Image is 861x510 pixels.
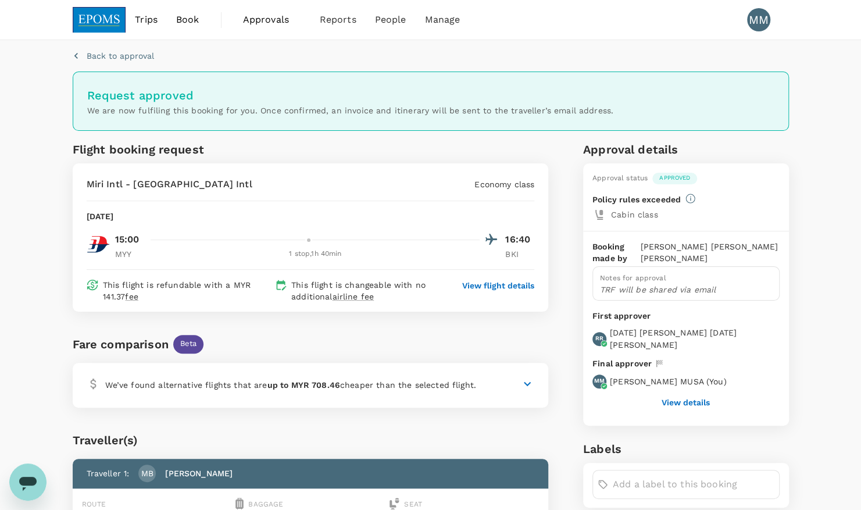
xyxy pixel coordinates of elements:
[390,498,399,509] img: seat-icon
[592,173,648,184] div: Approval status
[424,13,460,27] span: Manage
[747,8,770,31] div: MM
[73,431,549,450] div: Traveller(s)
[105,379,476,391] p: We’ve found alternative flights that are cheaper than the selected flight.
[165,468,233,479] p: [PERSON_NAME]
[173,338,204,349] span: Beta
[115,233,140,247] p: 15:00
[176,13,199,27] span: Book
[462,280,534,291] button: View flight details
[87,86,774,105] h6: Request approved
[87,468,130,479] p: Traveller 1 :
[332,292,374,301] span: airline fee
[248,500,283,508] span: Baggage
[9,463,47,501] iframe: Button to launch messaging window
[320,13,356,27] span: Reports
[505,233,534,247] p: 16:40
[135,13,158,27] span: Trips
[87,233,110,256] img: MH
[600,284,772,295] p: TRF will be shared via email
[115,248,144,260] p: MYY
[592,241,640,264] p: Booking made by
[103,279,270,302] p: This flight is refundable with a MYR 141.37
[141,468,153,479] p: MB
[640,241,779,264] p: [PERSON_NAME] [PERSON_NAME] [PERSON_NAME]
[291,279,440,302] p: This flight is changeable with no additional
[82,500,106,508] span: Route
[267,380,340,390] b: up to MYR 708.46
[583,440,789,458] h6: Labels
[662,398,710,407] button: View details
[243,13,301,27] span: Approvals
[87,50,154,62] p: Back to approval
[613,475,774,494] input: Add a label to this booking
[652,174,697,182] span: Approved
[404,500,422,508] span: Seat
[151,248,480,260] div: 1 stop , 1h 40min
[505,248,534,260] p: BKI
[610,327,780,350] p: [DATE] [PERSON_NAME] [DATE] [PERSON_NAME]
[474,179,534,190] p: Economy class
[592,358,652,370] p: Final approver
[610,376,727,387] p: [PERSON_NAME] MUSA ( You )
[73,7,126,33] img: EPOMS SDN BHD
[125,292,138,301] span: fee
[73,335,169,354] div: Fare comparison
[87,105,774,116] p: We are now fulfiling this booking for you. Once confirmed, an invoice and itinerary will be sent ...
[592,310,780,322] p: First approver
[73,50,154,62] button: Back to approval
[87,211,114,222] p: [DATE]
[594,377,605,385] p: MM
[73,140,308,159] h6: Flight booking request
[595,334,603,343] p: RR
[87,177,252,191] p: Miri Intl - [GEOGRAPHIC_DATA] Intl
[375,13,406,27] span: People
[235,498,244,509] img: baggage-icon
[600,274,666,282] span: Notes for approval
[592,194,681,205] p: Policy rules exceeded
[583,140,789,159] h6: Approval details
[611,209,780,220] p: Cabin class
